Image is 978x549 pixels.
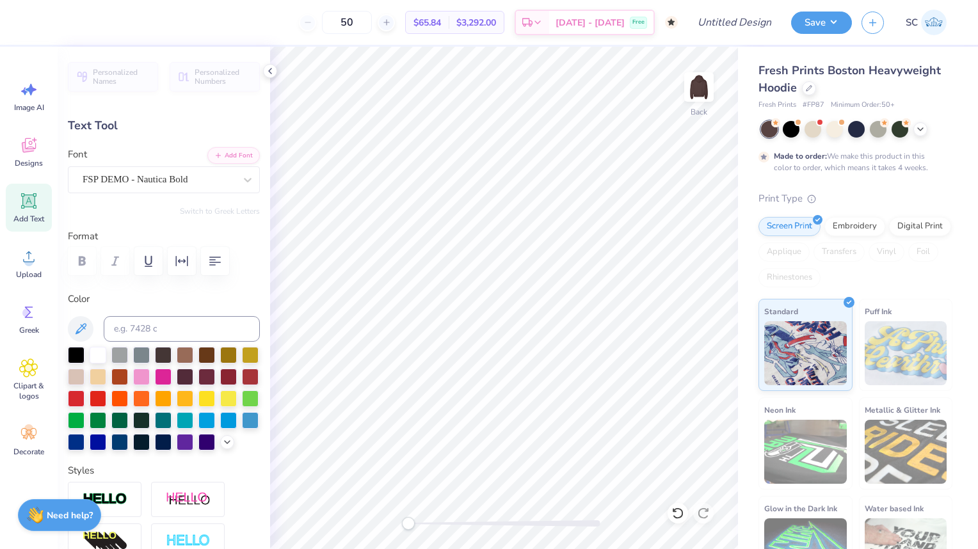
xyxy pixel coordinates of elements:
[865,321,947,385] img: Puff Ink
[774,150,931,173] div: We make this product in this color to order, which means it takes 4 weeks.
[15,158,43,168] span: Designs
[195,68,252,86] span: Personalized Numbers
[402,517,415,530] div: Accessibility label
[764,420,847,484] img: Neon Ink
[791,12,852,34] button: Save
[865,305,892,318] span: Puff Ink
[68,463,94,478] label: Styles
[764,403,796,417] span: Neon Ink
[824,217,885,236] div: Embroidery
[889,217,951,236] div: Digital Print
[8,381,50,401] span: Clipart & logos
[166,534,211,548] img: Negative Space
[831,100,895,111] span: Minimum Order: 50 +
[68,229,260,244] label: Format
[13,447,44,457] span: Decorate
[865,403,940,417] span: Metallic & Glitter Ink
[764,321,847,385] img: Standard
[758,217,821,236] div: Screen Print
[803,100,824,111] span: # FP87
[68,292,260,306] label: Color
[14,102,44,113] span: Image AI
[180,206,260,216] button: Switch to Greek Letters
[68,62,158,91] button: Personalized Names
[921,10,947,35] img: Sadie Case
[68,117,260,134] div: Text Tool
[758,100,796,111] span: Fresh Prints
[814,243,865,262] div: Transfers
[68,147,87,162] label: Font
[758,268,821,287] div: Rhinestones
[16,269,42,280] span: Upload
[413,16,441,29] span: $65.84
[207,147,260,164] button: Add Font
[686,74,712,100] img: Back
[687,10,782,35] input: Untitled Design
[170,62,260,91] button: Personalized Numbers
[691,106,707,118] div: Back
[865,420,947,484] img: Metallic & Glitter Ink
[13,214,44,224] span: Add Text
[322,11,372,34] input: – –
[47,509,93,521] strong: Need help?
[93,68,150,86] span: Personalized Names
[758,243,810,262] div: Applique
[865,502,924,515] span: Water based Ink
[19,325,39,335] span: Greek
[83,492,127,507] img: Stroke
[908,243,938,262] div: Foil
[166,491,211,507] img: Shadow
[906,15,918,30] span: SC
[869,243,904,262] div: Vinyl
[758,63,941,95] span: Fresh Prints Boston Heavyweight Hoodie
[900,10,952,35] a: SC
[774,151,827,161] strong: Made to order:
[758,191,952,206] div: Print Type
[764,305,798,318] span: Standard
[764,502,837,515] span: Glow in the Dark Ink
[632,18,645,27] span: Free
[556,16,625,29] span: [DATE] - [DATE]
[104,316,260,342] input: e.g. 7428 c
[456,16,496,29] span: $3,292.00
